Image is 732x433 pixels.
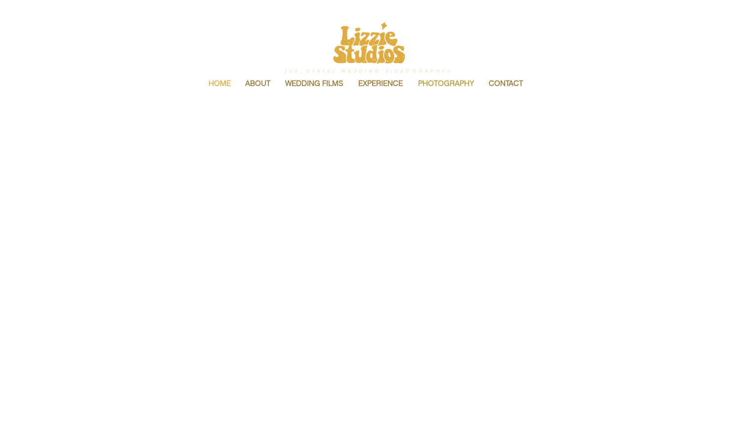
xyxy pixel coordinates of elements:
[280,73,348,94] p: WEDDING FILMS
[278,73,351,94] a: WEDDING FILMS
[351,73,411,94] a: EXPERIENCE
[413,73,479,94] p: PHOTOGRAPHY
[124,73,607,94] nav: Site
[411,73,481,94] a: PHOTOGRAPHY
[240,73,275,94] p: ABOUT
[201,73,238,94] a: HOME
[353,73,408,94] p: EXPERIENCE
[204,73,236,94] p: HOME
[481,73,530,94] a: CONTACT
[333,22,405,64] img: old logo yellow.png
[285,66,442,75] span: [US_STATE] WEDDING VIDEOGRAPH
[238,73,278,94] a: ABOUT
[442,66,453,75] span: ER
[484,73,528,94] p: CONTACT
